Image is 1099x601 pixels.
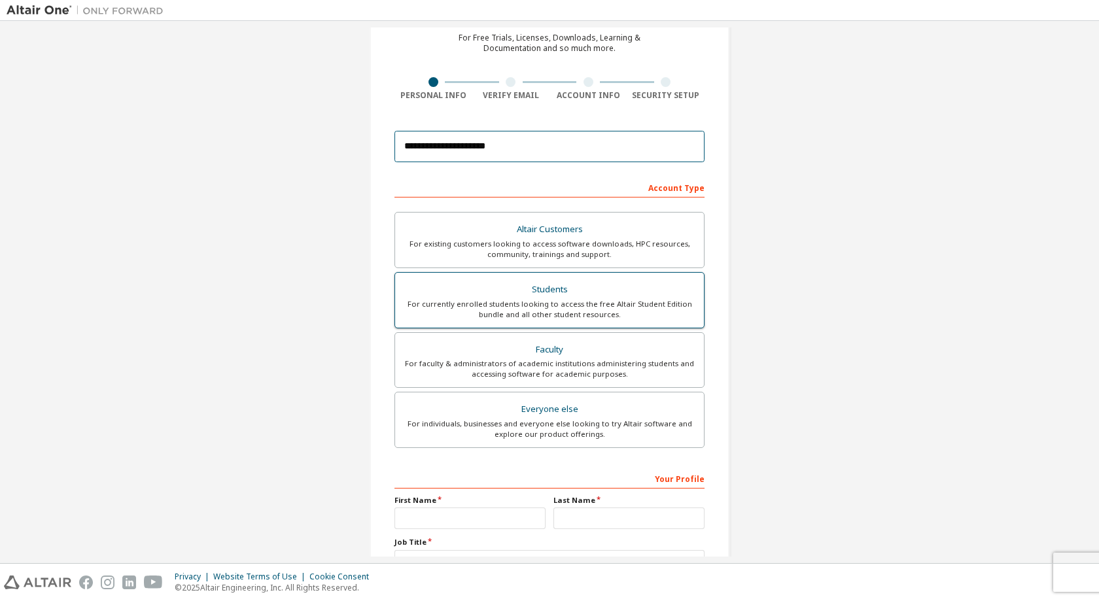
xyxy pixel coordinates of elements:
[403,419,696,439] div: For individuals, businesses and everyone else looking to try Altair software and explore our prod...
[549,90,627,101] div: Account Info
[553,495,705,506] label: Last Name
[403,299,696,320] div: For currently enrolled students looking to access the free Altair Student Edition bundle and all ...
[175,572,213,582] div: Privacy
[4,575,71,589] img: altair_logo.svg
[175,582,377,593] p: © 2025 Altair Engineering, Inc. All Rights Reserved.
[394,537,705,547] label: Job Title
[394,177,705,197] div: Account Type
[403,400,696,419] div: Everyone else
[79,575,93,589] img: facebook.svg
[472,90,550,101] div: Verify Email
[459,33,640,54] div: For Free Trials, Licenses, Downloads, Learning & Documentation and so much more.
[627,90,705,101] div: Security Setup
[101,575,114,589] img: instagram.svg
[403,220,696,239] div: Altair Customers
[394,90,472,101] div: Personal Info
[403,239,696,260] div: For existing customers looking to access software downloads, HPC resources, community, trainings ...
[394,468,705,489] div: Your Profile
[144,575,163,589] img: youtube.svg
[213,572,309,582] div: Website Terms of Use
[122,575,136,589] img: linkedin.svg
[403,358,696,379] div: For faculty & administrators of academic institutions administering students and accessing softwa...
[394,495,546,506] label: First Name
[403,281,696,299] div: Students
[403,341,696,359] div: Faculty
[7,4,170,17] img: Altair One
[309,572,377,582] div: Cookie Consent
